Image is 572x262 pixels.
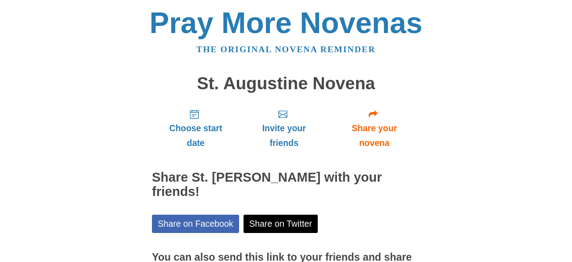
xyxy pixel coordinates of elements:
a: Share your novena [328,102,420,155]
span: Share your novena [337,121,411,150]
a: Pray More Novenas [150,6,423,39]
a: Choose start date [152,102,240,155]
a: Invite your friends [240,102,328,155]
span: Choose start date [161,121,231,150]
h1: St. Augustine Novena [152,74,420,93]
a: Share on Facebook [152,215,239,233]
h2: Share St. [PERSON_NAME] with your friends! [152,171,420,199]
a: Share on Twitter [244,215,318,233]
a: The original novena reminder [197,45,376,54]
span: Invite your friends [248,121,320,150]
